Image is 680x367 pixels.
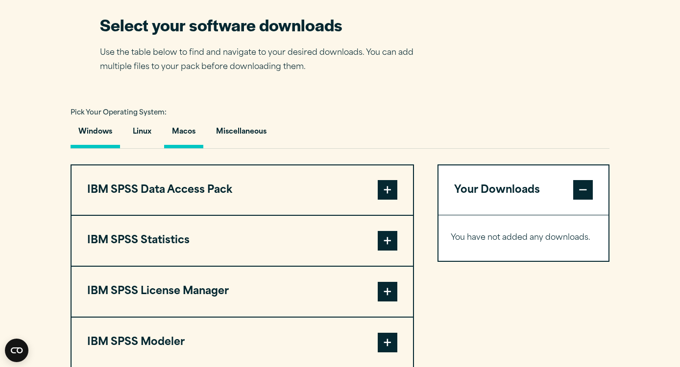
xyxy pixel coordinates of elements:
[100,14,428,36] h2: Select your software downloads
[5,339,28,362] button: Open CMP widget
[438,215,608,261] div: Your Downloads
[208,120,274,148] button: Miscellaneous
[125,120,159,148] button: Linux
[100,46,428,74] p: Use the table below to find and navigate to your desired downloads. You can add multiple files to...
[72,165,413,215] button: IBM SPSS Data Access Pack
[72,216,413,266] button: IBM SPSS Statistics
[72,267,413,317] button: IBM SPSS License Manager
[438,165,608,215] button: Your Downloads
[451,231,596,245] p: You have not added any downloads.
[164,120,203,148] button: Macos
[71,120,120,148] button: Windows
[71,110,167,116] span: Pick Your Operating System:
